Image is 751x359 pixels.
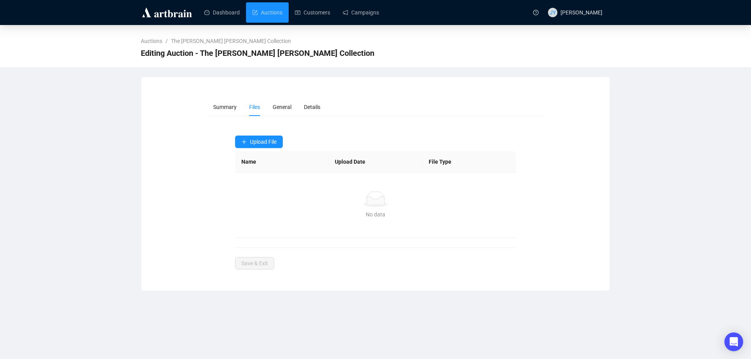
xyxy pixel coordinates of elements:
span: General [273,104,291,110]
span: Files [249,104,260,110]
span: plus [241,139,247,145]
th: Upload Date [329,151,422,173]
a: Auctions [252,2,282,23]
a: The [PERSON_NAME] [PERSON_NAME] Collection [169,37,293,45]
span: question-circle [533,10,539,15]
img: logo [141,6,193,19]
button: Save & Exit [235,257,274,270]
th: File Type [422,151,516,173]
a: Dashboard [204,2,240,23]
span: Summary [213,104,237,110]
div: No data [244,210,507,219]
a: Campaigns [343,2,379,23]
span: Editing Auction - The Gwynne-Evans William De Morgan Collection [141,47,374,59]
th: Name [235,151,329,173]
li: / [165,37,168,45]
span: Details [304,104,320,110]
div: Open Intercom Messenger [724,332,743,351]
button: Upload File [235,136,283,148]
span: JY [550,8,556,17]
span: [PERSON_NAME] [561,9,602,16]
a: Customers [295,2,330,23]
a: Auctions [139,37,164,45]
span: Upload File [250,139,277,145]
